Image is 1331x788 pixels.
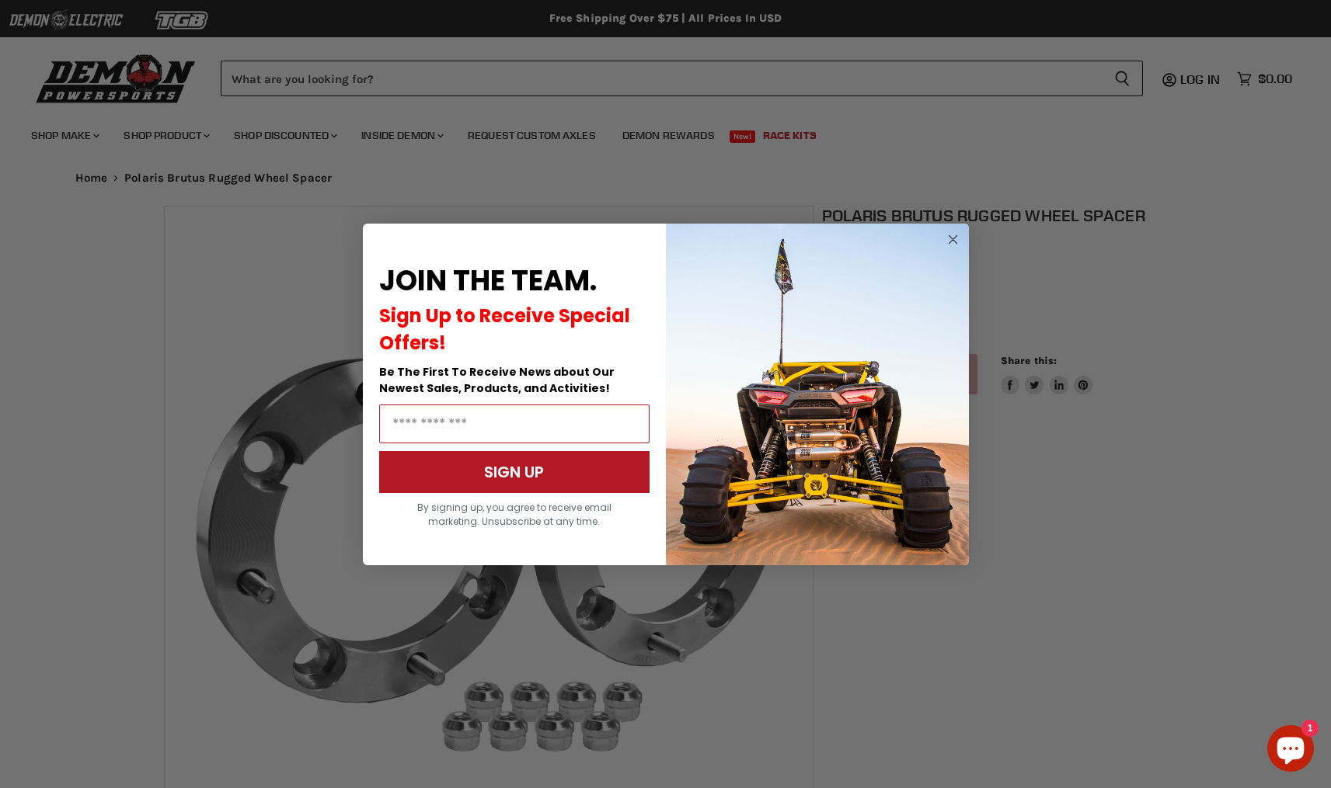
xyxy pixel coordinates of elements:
button: Close dialog [943,230,963,249]
span: Sign Up to Receive Special Offers! [379,303,630,356]
span: Be The First To Receive News about Our Newest Sales, Products, and Activities! [379,364,615,396]
inbox-online-store-chat: Shopify online store chat [1263,725,1319,776]
button: SIGN UP [379,451,650,493]
img: a9095488-b6e7-41ba-879d-588abfab540b.jpeg [666,224,969,565]
span: By signing up, you agree to receive email marketing. Unsubscribe at any time. [417,501,611,528]
span: JOIN THE TEAM. [379,261,597,300]
input: Email Address [379,404,650,443]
